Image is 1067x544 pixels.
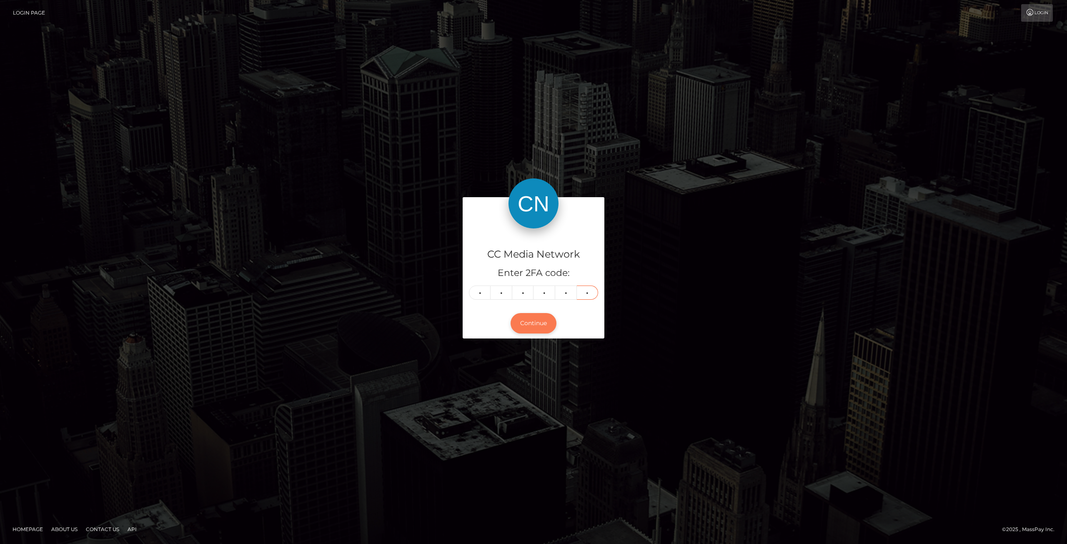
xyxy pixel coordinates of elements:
a: Login [1021,4,1053,22]
a: About Us [48,523,81,536]
button: Continue [511,313,556,333]
a: API [124,523,140,536]
a: Contact Us [83,523,123,536]
a: Homepage [9,523,46,536]
img: CC Media Network [508,178,559,228]
h5: Enter 2FA code: [469,267,598,280]
a: Login Page [13,4,45,22]
h4: CC Media Network [469,247,598,262]
div: © 2025 , MassPay Inc. [1002,525,1061,534]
